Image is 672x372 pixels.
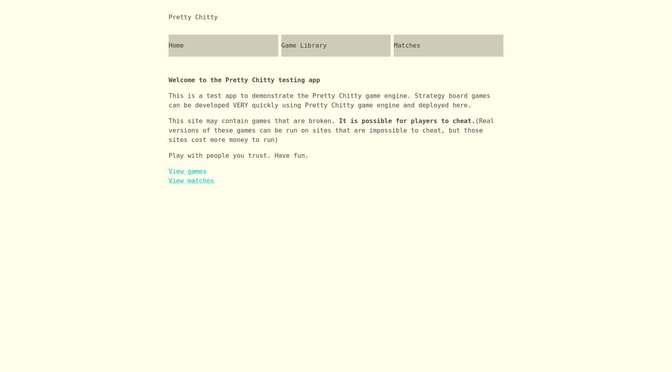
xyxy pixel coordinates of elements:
[169,35,278,57] a: Home
[169,177,214,184] a: View matches
[394,35,503,57] a: Matches
[169,151,503,167] p: Play with people you trust. Have fun.
[169,168,206,175] a: View games
[169,13,218,22] div: Pretty Chitty
[169,63,503,91] p: Welcome to the Pretty Chitty testing app
[281,35,391,57] a: Game Library
[339,117,475,125] b: It is possible for players to cheat.
[169,91,503,116] p: This is a test app to demonstrate the Pretty Chitty game engine. Strategy board games can be deve...
[169,116,503,151] p: This site may contain games that are broken. (Real versions of these games can be run on sites th...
